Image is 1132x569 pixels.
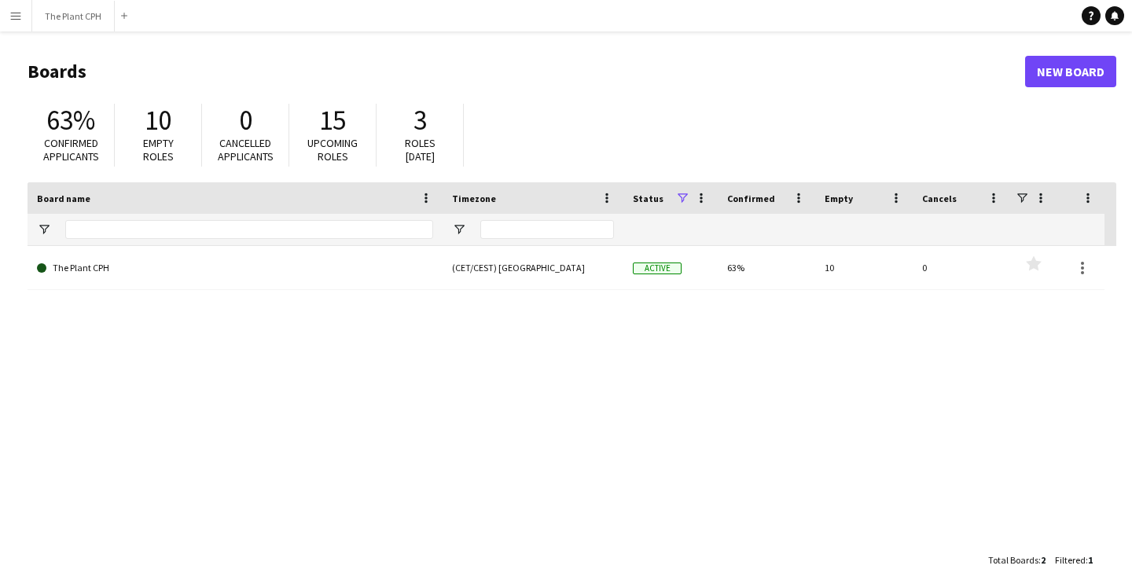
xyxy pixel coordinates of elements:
[65,220,433,239] input: Board name Filter Input
[32,1,115,31] button: The Plant CPH
[37,222,51,237] button: Open Filter Menu
[46,103,95,138] span: 63%
[452,193,496,204] span: Timezone
[633,193,663,204] span: Status
[633,262,682,274] span: Active
[825,193,853,204] span: Empty
[718,246,815,289] div: 63%
[988,554,1038,566] span: Total Boards
[28,60,1025,83] h1: Boards
[239,103,252,138] span: 0
[319,103,346,138] span: 15
[1025,56,1116,87] a: New Board
[37,193,90,204] span: Board name
[145,103,171,138] span: 10
[1055,554,1086,566] span: Filtered
[307,136,358,163] span: Upcoming roles
[1041,554,1046,566] span: 2
[413,103,427,138] span: 3
[727,193,775,204] span: Confirmed
[405,136,436,163] span: Roles [DATE]
[43,136,99,163] span: Confirmed applicants
[452,222,466,237] button: Open Filter Menu
[922,193,957,204] span: Cancels
[143,136,174,163] span: Empty roles
[913,246,1010,289] div: 0
[480,220,614,239] input: Timezone Filter Input
[1088,554,1093,566] span: 1
[443,246,623,289] div: (CET/CEST) [GEOGRAPHIC_DATA]
[218,136,274,163] span: Cancelled applicants
[815,246,913,289] div: 10
[37,246,433,290] a: The Plant CPH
